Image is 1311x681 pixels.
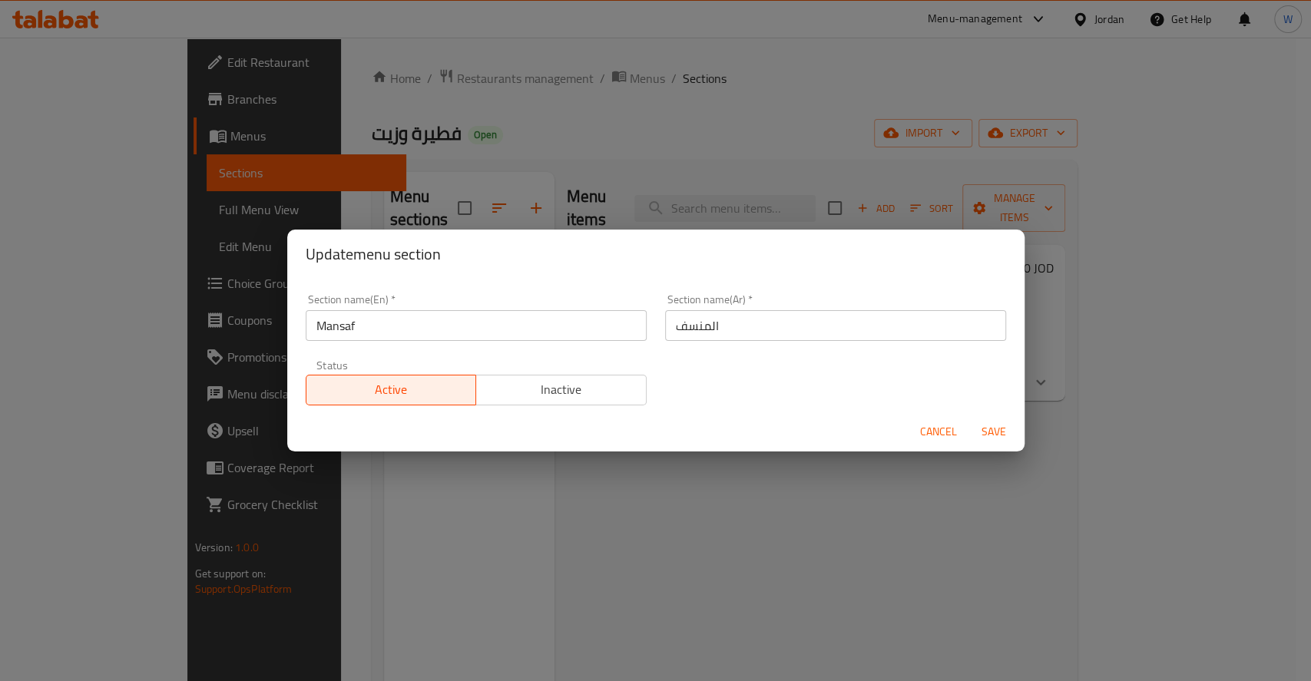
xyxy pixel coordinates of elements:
[475,375,647,405] button: Inactive
[306,375,477,405] button: Active
[482,379,641,401] span: Inactive
[969,418,1018,446] button: Save
[914,418,963,446] button: Cancel
[306,310,647,341] input: Please enter section name(en)
[975,422,1012,441] span: Save
[920,422,957,441] span: Cancel
[313,379,471,401] span: Active
[665,310,1006,341] input: Please enter section name(ar)
[306,242,1006,266] h2: Update menu section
